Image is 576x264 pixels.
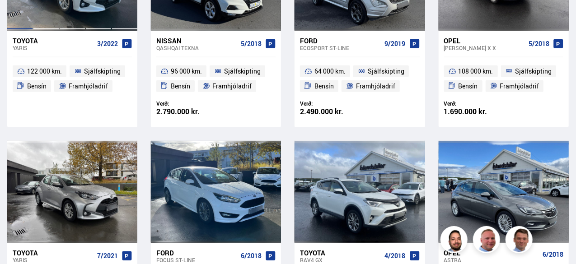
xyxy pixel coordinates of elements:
span: Bensín [459,81,478,92]
span: 5/2018 [529,40,549,47]
span: 122 000 km. [27,66,62,77]
span: 6/2018 [241,252,262,259]
span: Bensín [171,81,190,92]
div: Ford [300,37,381,45]
div: Nissan [156,37,237,45]
div: Qashqai TEKNA [156,45,237,51]
span: 96 000 km. [171,66,202,77]
span: Framhjóladrif [69,81,108,92]
img: siFngHWaQ9KaOqBr.png [474,227,501,255]
span: Bensín [314,81,334,92]
div: [PERSON_NAME] X X [444,45,525,51]
div: 1.690.000 kr. [444,108,504,116]
div: Yaris [13,45,94,51]
span: 4/2018 [385,252,406,259]
div: ASTRA [444,257,539,263]
img: FbJEzSuNWCJXmdc-.webp [507,227,534,255]
span: Framhjóladrif [500,81,539,92]
span: 5/2018 [241,40,262,47]
div: Toyota [13,37,94,45]
div: RAV4 GX [300,257,381,263]
div: EcoSport ST-LINE [300,45,381,51]
span: Framhjóladrif [356,81,395,92]
div: Opel [444,37,525,45]
a: Nissan Qashqai TEKNA 5/2018 96 000 km. Sjálfskipting Bensín Framhjóladrif Verð: 2.790.000 kr. [151,31,281,127]
span: 3/2022 [97,40,118,47]
span: 9/2019 [385,40,406,47]
a: Ford EcoSport ST-LINE 9/2019 64 000 km. Sjálfskipting Bensín Framhjóladrif Verð: 2.490.000 kr. [295,31,425,127]
div: Toyota [300,249,381,257]
span: Sjálfskipting [368,66,404,77]
span: Sjálfskipting [515,66,552,77]
div: Ford [156,249,237,257]
span: 108 000 km. [459,66,493,77]
img: nhp88E3Fdnt1Opn2.png [442,227,469,255]
div: Verð: [444,100,504,107]
span: Framhjóladrif [212,81,252,92]
button: Opna LiveChat spjallviðmót [7,4,34,31]
span: 6/2018 [543,251,563,258]
div: 2.790.000 kr. [156,108,216,116]
div: Focus ST-LINE [156,257,237,263]
span: 7/2021 [97,252,118,259]
span: 64 000 km. [314,66,346,77]
div: Toyota [13,249,94,257]
div: 2.490.000 kr. [300,108,360,116]
div: Verð: [300,100,360,107]
span: Bensín [27,81,47,92]
a: Toyota Yaris 3/2022 122 000 km. Sjálfskipting Bensín Framhjóladrif [7,31,137,127]
div: Yaris [13,257,94,263]
div: Verð: [156,100,216,107]
a: Opel [PERSON_NAME] X X 5/2018 108 000 km. Sjálfskipting Bensín Framhjóladrif Verð: 1.690.000 kr. [439,31,569,127]
span: Sjálfskipting [84,66,121,77]
span: Sjálfskipting [224,66,261,77]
